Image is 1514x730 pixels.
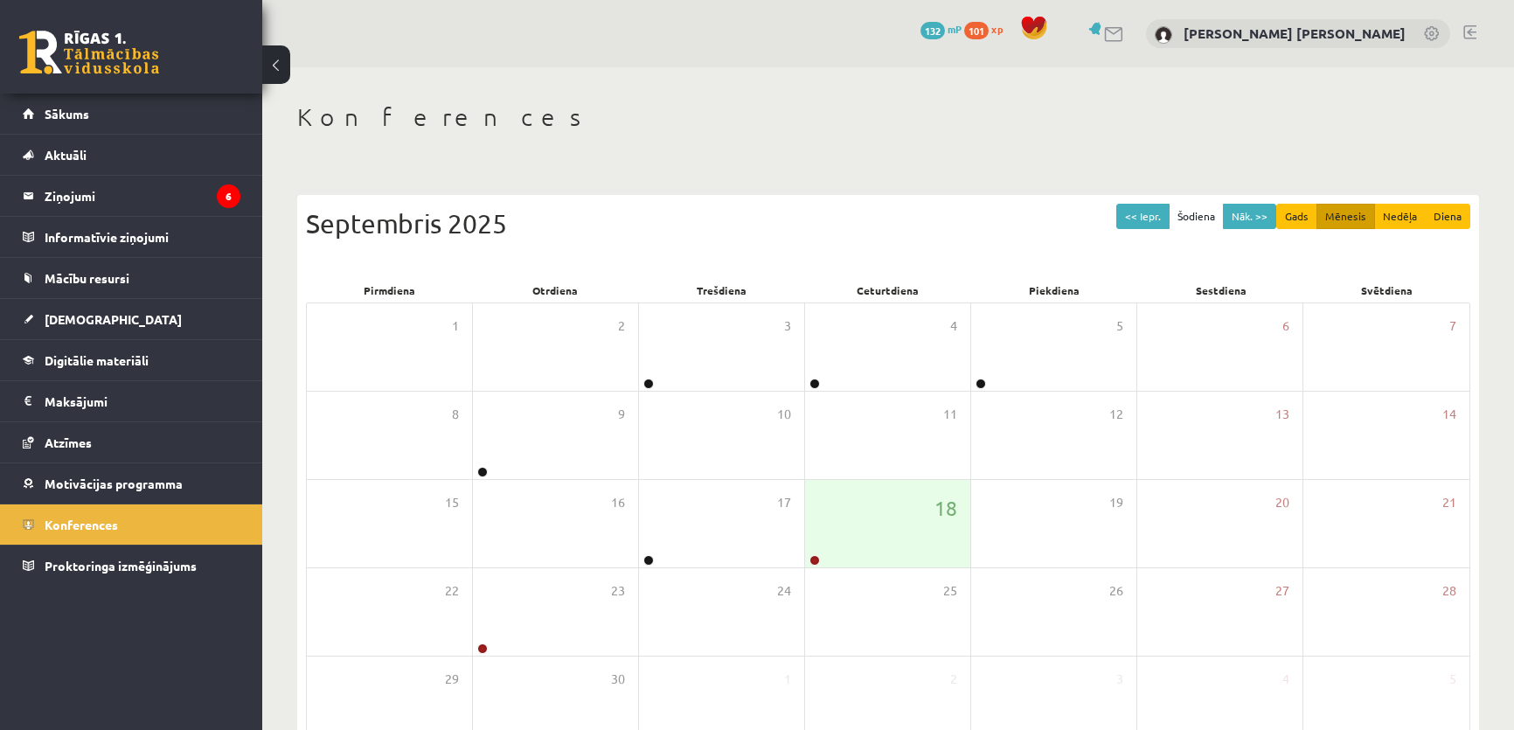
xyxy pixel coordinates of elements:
[1374,204,1426,229] button: Nedēļa
[618,316,625,336] span: 2
[1116,316,1123,336] span: 5
[45,517,118,532] span: Konferences
[45,435,92,450] span: Atzīmes
[1449,670,1456,689] span: 5
[1109,405,1123,424] span: 12
[45,381,240,421] legend: Maksājumi
[777,581,791,601] span: 24
[306,278,472,302] div: Pirmdiena
[23,94,240,134] a: Sākums
[23,340,240,380] a: Digitālie materiāli
[920,22,962,36] a: 132 mP
[611,581,625,601] span: 23
[23,504,240,545] a: Konferences
[1137,278,1303,302] div: Sestdiena
[452,405,459,424] span: 8
[1276,204,1317,229] button: Gads
[217,184,240,208] i: 6
[45,217,240,257] legend: Informatīvie ziņojumi
[1316,204,1375,229] button: Mēnesis
[306,204,1470,243] div: Septembris 2025
[45,147,87,163] span: Aktuāli
[23,463,240,504] a: Motivācijas programma
[1169,204,1224,229] button: Šodiena
[23,258,240,298] a: Mācību resursi
[45,558,197,574] span: Proktoringa izmēģinājums
[611,670,625,689] span: 30
[45,176,240,216] legend: Ziņojumi
[971,278,1137,302] div: Piekdiena
[805,278,971,302] div: Ceturtdiena
[1442,581,1456,601] span: 28
[45,106,89,122] span: Sākums
[950,670,957,689] span: 2
[23,176,240,216] a: Ziņojumi6
[1116,204,1170,229] button: << Iepr.
[452,316,459,336] span: 1
[45,476,183,491] span: Motivācijas programma
[618,405,625,424] span: 9
[920,22,945,39] span: 132
[472,278,638,302] div: Otrdiena
[1275,493,1289,512] span: 20
[1442,493,1456,512] span: 21
[784,670,791,689] span: 1
[948,22,962,36] span: mP
[445,581,459,601] span: 22
[1109,581,1123,601] span: 26
[950,316,957,336] span: 4
[611,493,625,512] span: 16
[297,102,1479,132] h1: Konferences
[1109,493,1123,512] span: 19
[1275,581,1289,601] span: 27
[1442,405,1456,424] span: 14
[23,135,240,175] a: Aktuāli
[1425,204,1470,229] button: Diena
[1282,670,1289,689] span: 4
[1449,316,1456,336] span: 7
[445,670,459,689] span: 29
[445,493,459,512] span: 15
[1223,204,1276,229] button: Nāk. >>
[23,546,240,586] a: Proktoringa izmēģinājums
[19,31,159,74] a: Rīgas 1. Tālmācības vidusskola
[45,270,129,286] span: Mācību resursi
[45,311,182,327] span: [DEMOGRAPHIC_DATA]
[784,316,791,336] span: 3
[964,22,989,39] span: 101
[1282,316,1289,336] span: 6
[943,405,957,424] span: 11
[23,217,240,257] a: Informatīvie ziņojumi
[777,405,791,424] span: 10
[639,278,805,302] div: Trešdiena
[23,299,240,339] a: [DEMOGRAPHIC_DATA]
[23,381,240,421] a: Maksājumi
[1184,24,1406,42] a: [PERSON_NAME] [PERSON_NAME]
[943,581,957,601] span: 25
[1275,405,1289,424] span: 13
[964,22,1011,36] a: 101 xp
[1304,278,1470,302] div: Svētdiena
[1155,26,1172,44] img: Frančesko Pio Bevilakva
[1116,670,1123,689] span: 3
[23,422,240,462] a: Atzīmes
[991,22,1003,36] span: xp
[45,352,149,368] span: Digitālie materiāli
[934,493,957,523] span: 18
[777,493,791,512] span: 17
